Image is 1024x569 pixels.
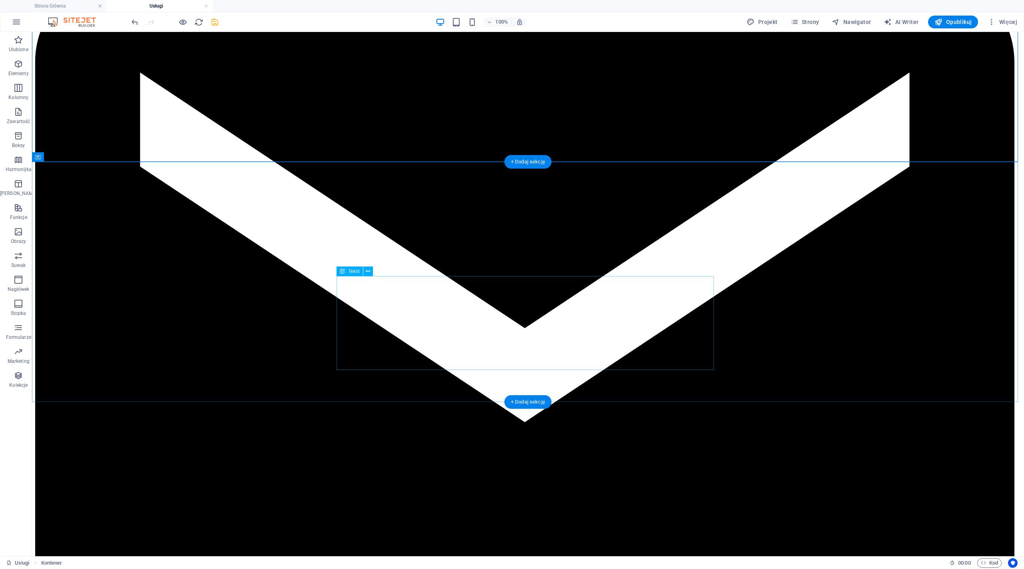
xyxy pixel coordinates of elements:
[832,18,871,26] span: Nawigator
[1008,558,1018,568] button: Usercentrics
[8,94,28,101] p: Kolumny
[41,558,62,568] span: Kliknij, aby zaznaczyć. Kliknij dwukrotnie, aby edytować
[958,558,970,568] span: 00 00
[210,18,219,27] i: Zapisz (Ctrl+S)
[46,17,106,27] img: Editor Logo
[483,17,512,27] button: 100%
[9,46,28,53] p: Ulubione
[516,18,523,26] i: Po zmianie rozmiaru automatycznie dostosowuje poziom powiększenia do wybranego urządzenia.
[210,17,219,27] button: save
[928,16,978,28] button: Opublikuj
[787,16,823,28] button: Strony
[950,558,971,568] h6: Czas sesji
[743,16,781,28] div: Projekt (Ctrl+Alt+Y)
[747,18,777,26] span: Projekt
[130,17,139,27] button: undo
[884,18,918,26] span: AI Writer
[791,18,819,26] span: Strony
[8,358,30,364] p: Marketing
[934,18,972,26] span: Opublikuj
[7,118,30,125] p: Zawartość
[6,166,32,173] p: Harmonijka
[349,269,360,274] span: Tekst
[504,395,552,409] div: + Dodaj sekcję
[8,286,30,292] p: Nagłówek
[977,558,1002,568] button: Kod
[106,2,213,10] h4: Usługi
[829,16,874,28] button: Nawigator
[6,558,30,568] a: Kliknij, aby anulować zaznaczenie. Kliknij dwukrotnie, aby otworzyć Strony
[6,334,31,340] p: Formularze
[194,18,203,27] i: Przeładuj stronę
[11,310,26,316] p: Stopka
[988,18,1017,26] span: Więcej
[984,16,1020,28] button: Więcej
[41,558,62,568] nav: breadcrumb
[964,560,965,566] span: :
[194,17,203,27] button: reload
[10,214,27,221] p: Funkcje
[8,70,29,77] p: Elementy
[178,17,187,27] button: Kliknij tutaj, aby wyjść z trybu podglądu i kontynuować edycję
[9,382,28,388] p: Kolekcje
[743,16,781,28] button: Projekt
[12,142,25,149] p: Boksy
[130,18,139,27] i: Cofnij: Zmień tekst (Ctrl+Z)
[11,238,26,245] p: Obrazy
[881,16,922,28] button: AI Writer
[504,155,552,169] div: + Dodaj sekcję
[11,262,26,269] p: Suwak
[981,558,998,568] span: Kod
[495,17,508,27] h6: 100%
